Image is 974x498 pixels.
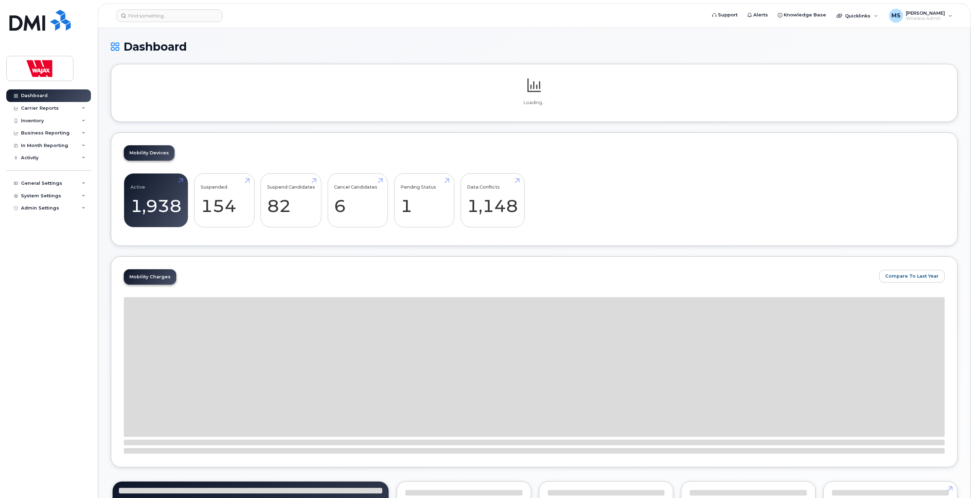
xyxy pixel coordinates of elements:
a: Active 1,938 [130,177,182,224]
a: Cancel Candidates 6 [334,177,381,224]
button: Compare To Last Year [879,270,945,283]
a: Suspended 154 [201,177,248,224]
a: Data Conflicts 1,148 [467,177,518,224]
h1: Dashboard [111,41,958,53]
a: Suspend Candidates 82 [267,177,315,224]
a: Pending Status 1 [400,177,448,224]
span: Compare To Last Year [885,273,939,279]
p: Loading... [124,100,945,106]
a: Mobility Charges [124,269,176,285]
a: Mobility Devices [124,145,175,161]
